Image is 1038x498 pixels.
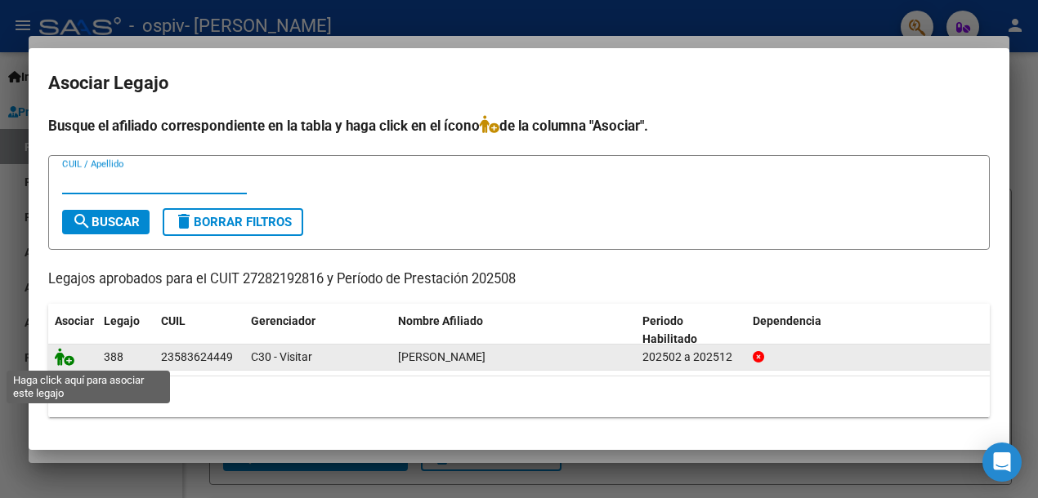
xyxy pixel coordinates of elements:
[48,304,97,358] datatable-header-cell: Asociar
[636,304,746,358] datatable-header-cell: Periodo Habilitado
[48,269,990,290] p: Legajos aprobados para el CUIT 27282192816 y Período de Prestación 202508
[753,314,821,327] span: Dependencia
[48,115,990,136] h4: Busque el afiliado correspondiente en la tabla y haga click en el ícono de la columna "Asociar".
[398,314,483,327] span: Nombre Afiliado
[982,442,1022,482] div: Open Intercom Messenger
[391,304,636,358] datatable-header-cell: Nombre Afiliado
[746,304,991,358] datatable-header-cell: Dependencia
[251,314,315,327] span: Gerenciador
[55,314,94,327] span: Asociar
[48,376,990,417] div: 1 registros
[174,211,194,231] mat-icon: delete
[48,68,990,99] h2: Asociar Legajo
[62,210,150,234] button: Buscar
[642,348,740,367] div: 202502 a 202512
[398,350,485,363] span: CASAGLIA ALEJO NICOLAS
[72,215,140,229] span: Buscar
[161,314,186,327] span: CUIL
[244,304,391,358] datatable-header-cell: Gerenciador
[72,211,92,231] mat-icon: search
[104,350,123,363] span: 388
[161,348,233,367] div: 23583624449
[154,304,244,358] datatable-header-cell: CUIL
[251,350,312,363] span: C30 - Visitar
[642,314,697,346] span: Periodo Habilitado
[97,304,154,358] datatable-header-cell: Legajo
[163,208,303,236] button: Borrar Filtros
[104,314,140,327] span: Legajo
[174,215,292,229] span: Borrar Filtros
